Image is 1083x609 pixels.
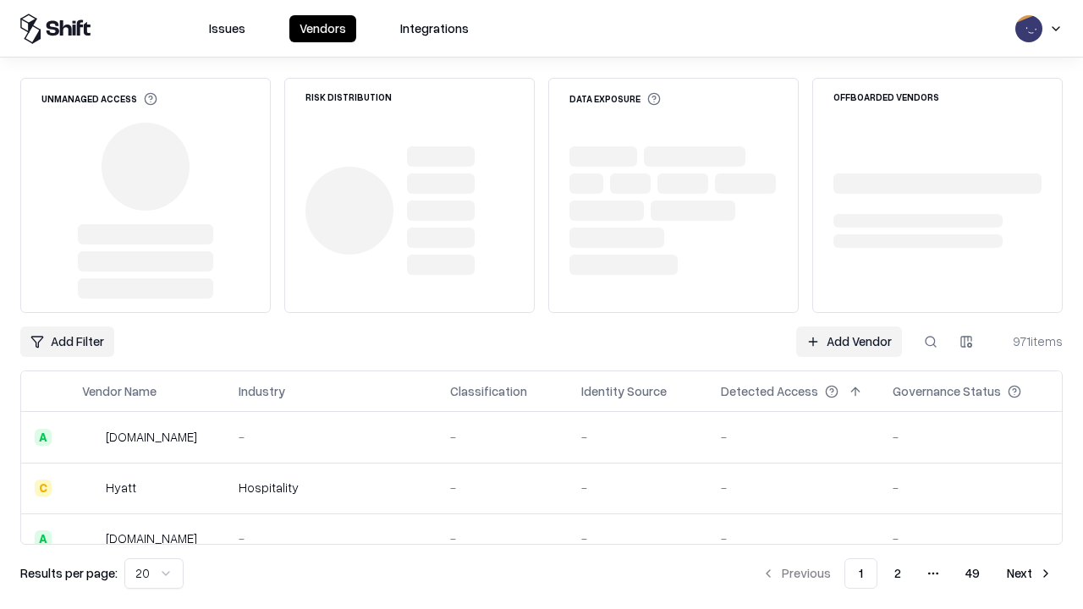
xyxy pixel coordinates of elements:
div: Risk Distribution [305,92,392,101]
div: Hyatt [106,479,136,497]
img: primesec.co.il [82,530,99,547]
div: Unmanaged Access [41,92,157,106]
div: - [893,529,1048,547]
div: Hospitality [239,479,423,497]
div: Governance Status [893,382,1001,400]
div: - [581,529,694,547]
div: - [721,479,866,497]
div: 971 items [995,332,1063,350]
p: Results per page: [20,564,118,582]
div: C [35,480,52,497]
button: Next [997,558,1063,589]
button: Vendors [289,15,356,42]
div: - [239,529,423,547]
img: intrado.com [82,429,99,446]
div: - [450,428,554,446]
a: Add Vendor [796,326,902,357]
div: A [35,530,52,547]
div: Detected Access [721,382,818,400]
nav: pagination [751,558,1063,589]
img: Hyatt [82,480,99,497]
div: - [450,529,554,547]
div: Offboarded Vendors [833,92,939,101]
div: Identity Source [581,382,667,400]
div: - [581,428,694,446]
div: [DOMAIN_NAME] [106,428,197,446]
div: - [893,428,1048,446]
div: Data Exposure [569,92,661,106]
div: - [721,529,866,547]
button: Integrations [390,15,479,42]
div: Vendor Name [82,382,157,400]
button: Issues [199,15,256,42]
div: - [581,479,694,497]
div: Industry [239,382,285,400]
div: A [35,429,52,446]
div: - [239,428,423,446]
div: - [450,479,554,497]
button: 2 [881,558,915,589]
button: Add Filter [20,326,114,357]
button: 1 [844,558,877,589]
div: - [893,479,1048,497]
button: 49 [952,558,993,589]
div: Classification [450,382,527,400]
div: [DOMAIN_NAME] [106,529,197,547]
div: - [721,428,866,446]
